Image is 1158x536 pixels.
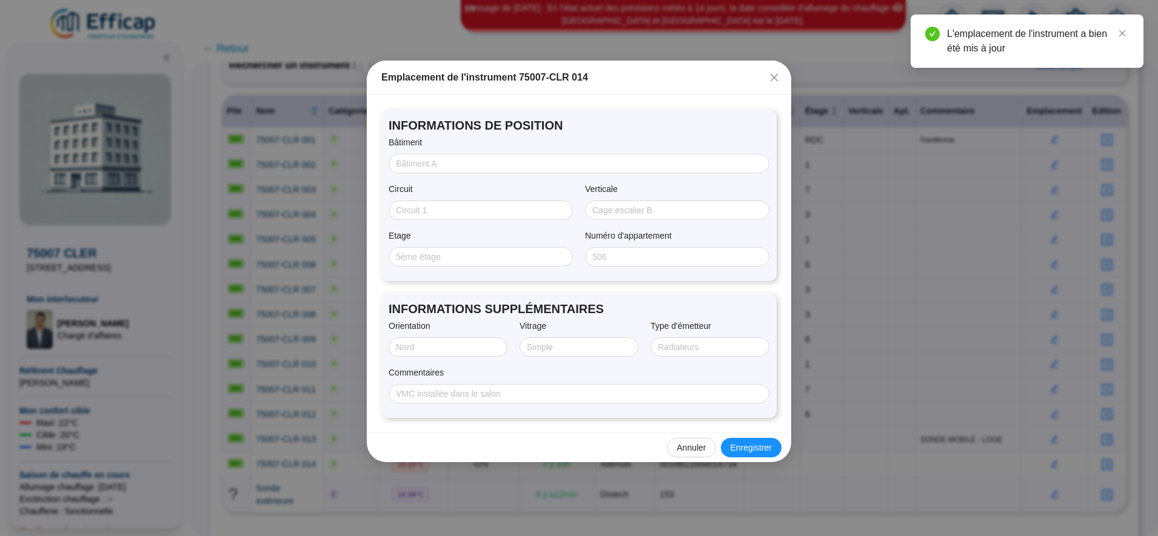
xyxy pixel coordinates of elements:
label: Circuit [389,183,421,196]
input: Orientation [396,341,498,354]
span: INFORMATIONS DE POSITION [389,117,769,134]
input: Type d'émetteur [658,341,760,354]
button: Enregistrer [721,438,781,457]
span: close [769,73,779,82]
a: Close [1116,27,1129,40]
input: Numéro d'appartement [592,251,760,263]
input: Bâtiment [396,157,760,170]
label: Numéro d'appartement [585,230,680,242]
div: Emplacement de l'instrument 75007-CLR 014 [381,70,777,85]
input: Verticale [592,204,760,217]
button: Annuler [667,438,715,457]
input: Commentaires [396,388,760,400]
span: Enregistrer [731,442,772,454]
input: Circuit [396,204,563,217]
button: Close [765,68,784,87]
span: Annuler [677,442,706,454]
label: Type d'émetteur [651,320,720,333]
label: Orientation [389,320,438,333]
span: close [1118,29,1126,38]
input: Vitrage [527,341,629,354]
input: Etage [396,251,563,263]
label: Commentaires [389,366,452,379]
label: Etage [389,230,419,242]
label: Bâtiment [389,136,430,149]
span: Fermer [765,73,784,82]
span: INFORMATIONS SUPPLÉMENTAIRES [389,300,769,317]
label: Verticale [585,183,626,196]
label: Vitrage [520,320,555,333]
span: check-circle [925,27,940,41]
div: L'emplacement de l'instrument a bien été mis à jour [947,27,1129,56]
